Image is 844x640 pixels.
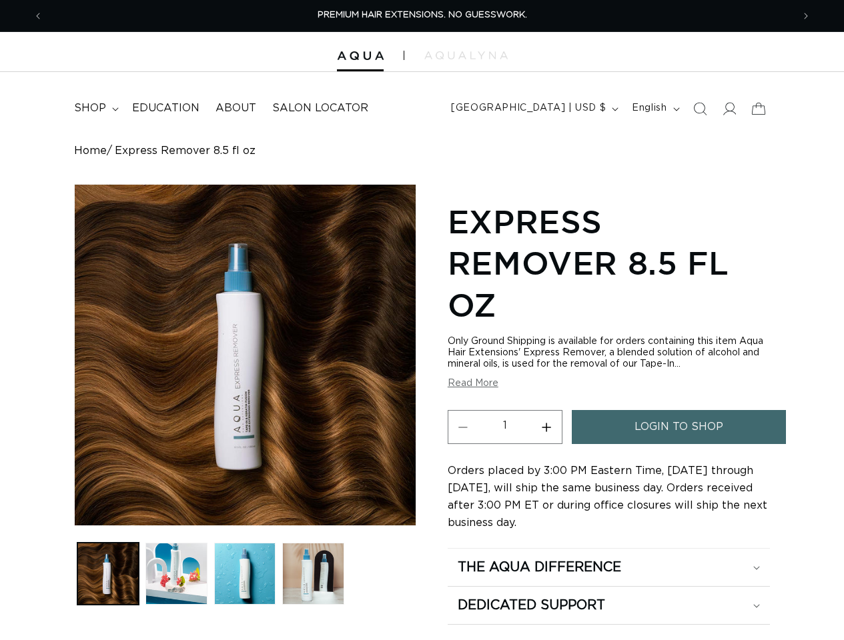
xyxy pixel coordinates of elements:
[448,201,771,325] h1: Express Remover 8.5 fl oz
[282,543,344,605] button: Load image 4 in gallery view
[448,378,498,389] button: Read More
[124,93,207,123] a: Education
[115,145,256,157] span: Express Remover 8.5 fl oz
[207,93,264,123] a: About
[632,101,667,115] span: English
[624,96,685,121] button: English
[448,549,771,586] summary: The Aqua Difference
[318,11,527,19] span: PREMIUM HAIR EXTENSIONS. NO GUESSWORK.
[424,51,508,59] img: aqualyna.com
[458,559,621,576] h2: The Aqua Difference
[23,3,53,29] button: Previous announcement
[448,587,771,624] summary: Dedicated Support
[145,543,207,605] button: Load image 2 in gallery view
[74,145,771,157] nav: breadcrumbs
[264,93,376,123] a: Salon Locator
[216,101,256,115] span: About
[635,410,723,444] span: login to shop
[132,101,199,115] span: Education
[791,3,821,29] button: Next announcement
[66,93,124,123] summary: shop
[572,410,786,444] a: login to shop
[451,101,606,115] span: [GEOGRAPHIC_DATA] | USD $
[685,94,715,123] summary: Search
[448,336,771,370] div: Only Ground Shipping is available for orders containing this item Aqua Hair Extensions' Express R...
[214,543,276,605] button: Load image 3 in gallery view
[77,543,139,605] button: Load image 1 in gallery view
[458,597,605,614] h2: Dedicated Support
[74,184,416,608] media-gallery: Gallery Viewer
[74,101,106,115] span: shop
[448,465,767,528] span: Orders placed by 3:00 PM Eastern Time, [DATE] through [DATE], will ship the same business day. Or...
[74,145,107,157] a: Home
[337,51,384,61] img: Aqua Hair Extensions
[272,101,368,115] span: Salon Locator
[443,96,624,121] button: [GEOGRAPHIC_DATA] | USD $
